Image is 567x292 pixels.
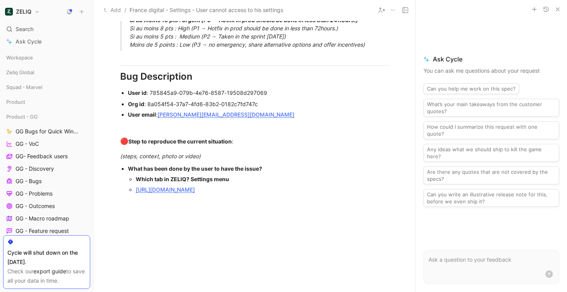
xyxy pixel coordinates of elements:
[6,68,34,76] span: Zeliq Global
[3,163,90,175] a: GG - Discovery
[128,111,156,118] strong: User email
[3,81,90,93] div: Squad - Marvel
[5,8,13,16] img: ZELIQ
[128,165,262,172] strong: What has been done by the user to have the issue?
[128,138,232,145] strong: Step to reproduce the current situation
[3,81,90,95] div: Squad - Marvel
[3,111,90,122] div: Product - GG
[6,98,25,106] span: Product
[3,36,90,47] a: Ask Cycle
[16,177,42,185] span: GG - Bugs
[7,248,86,267] div: Cycle will shut down on the [DATE].
[3,126,90,137] a: GG Bugs for Quick Wins days
[423,166,559,184] button: Are there any quotes that are not covered by the specs?
[120,137,128,145] span: 🔴
[3,96,90,110] div: Product
[16,128,80,135] span: GG Bugs for Quick Wins days
[423,189,559,207] button: Can you write an illustrative release note for this, before we even ship it?
[423,54,559,64] span: Ask Cycle
[16,140,39,148] span: GG - VoC
[128,101,144,107] strong: Org id
[423,144,559,162] button: Any ideas what we should ship to kill the game here?
[128,100,389,108] div: : 8a054f54-37a7-4fd6-83b2-0182c7fd747c
[120,153,201,159] em: (steps, context, photo or video)
[423,99,559,117] button: What’s your main takeaways from the customer quotes?
[3,23,90,35] div: Search
[3,6,42,17] button: ZELIQZELIQ
[16,24,33,34] span: Search
[157,111,294,118] a: [PERSON_NAME][EMAIL_ADDRESS][DOMAIN_NAME]
[3,200,90,212] a: GG - Outcomes
[128,110,389,119] div: :
[120,70,389,84] div: Bug Description
[3,66,90,80] div: Zeliq Global
[3,150,90,162] a: GG- Feedback users
[16,152,68,160] span: GG- Feedback users
[129,5,283,15] span: France digital - Settings - User cannot access to his settings
[3,175,90,187] a: GG - Bugs
[3,138,90,150] a: GG - VoC
[16,8,31,15] h1: ZELIQ
[16,190,52,198] span: GG - Problems
[16,202,55,210] span: GG - Outcomes
[16,37,42,46] span: Ask Cycle
[6,83,42,91] span: Squad - Marvel
[16,215,69,222] span: GG - Macro roadmap
[3,188,90,199] a: GG - Problems
[136,186,195,193] a: [URL][DOMAIN_NAME]
[128,89,147,96] strong: User id
[7,267,86,285] div: Check our to save all your data in time.
[3,52,90,63] div: Workspace
[124,5,126,15] span: /
[3,66,90,78] div: Zeliq Global
[33,268,66,275] a: export guide
[101,5,123,15] button: Add
[16,227,69,235] span: GG - Feature request
[423,83,519,94] button: Can you help me work on this spec?
[6,54,33,61] span: Workspace
[3,213,90,224] a: GG - Macro roadmap
[3,111,90,274] div: Product - GGGG Bugs for Quick Wins daysGG - VoCGG- Feedback usersGG - DiscoveryGG - BugsGG - Prob...
[120,136,389,147] div: :
[128,89,389,97] div: : 785845a9-079b-4e76-8587-19508d297069
[16,165,54,173] span: GG - Discovery
[3,225,90,237] a: GG - Feature request
[129,6,399,49] div: Si au moins 8 pts : High (P1 → Hotfix in prod should be done in less than 72hours.) Si au moins 5...
[423,66,559,75] p: You can ask me questions about your request
[423,121,559,139] button: How could I summarize this request with one quote?
[6,113,38,121] span: Product - GG
[3,96,90,108] div: Product
[136,176,229,182] strong: Which tab in ZELIQ? Settings menu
